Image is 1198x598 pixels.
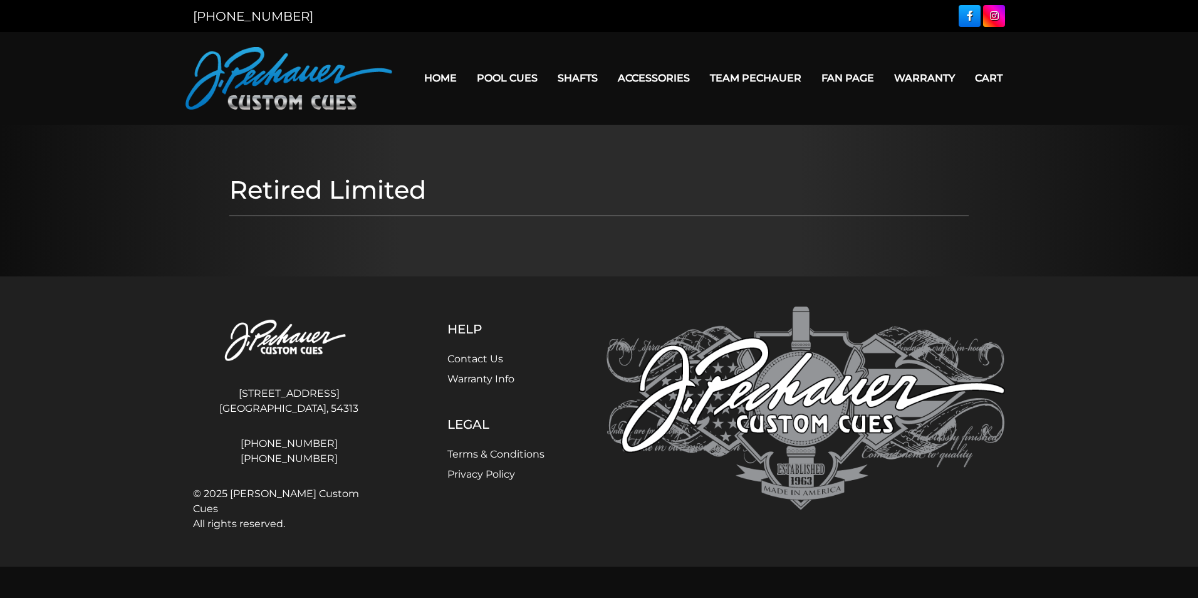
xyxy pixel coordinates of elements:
[548,62,608,94] a: Shafts
[965,62,1013,94] a: Cart
[607,307,1005,510] img: Pechauer Custom Cues
[811,62,884,94] a: Fan Page
[193,486,385,532] span: © 2025 [PERSON_NAME] Custom Cues All rights reserved.
[447,468,515,480] a: Privacy Policy
[193,436,385,451] a: [PHONE_NUMBER]
[193,451,385,466] a: [PHONE_NUMBER]
[193,9,313,24] a: [PHONE_NUMBER]
[414,62,467,94] a: Home
[447,373,514,385] a: Warranty Info
[447,353,503,365] a: Contact Us
[447,417,544,432] h5: Legal
[447,322,544,337] h5: Help
[185,47,392,110] img: Pechauer Custom Cues
[193,381,385,421] address: [STREET_ADDRESS] [GEOGRAPHIC_DATA], 54313
[447,448,544,460] a: Terms & Conditions
[700,62,811,94] a: Team Pechauer
[884,62,965,94] a: Warranty
[229,175,969,205] h1: Retired Limited
[193,307,385,376] img: Pechauer Custom Cues
[608,62,700,94] a: Accessories
[467,62,548,94] a: Pool Cues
